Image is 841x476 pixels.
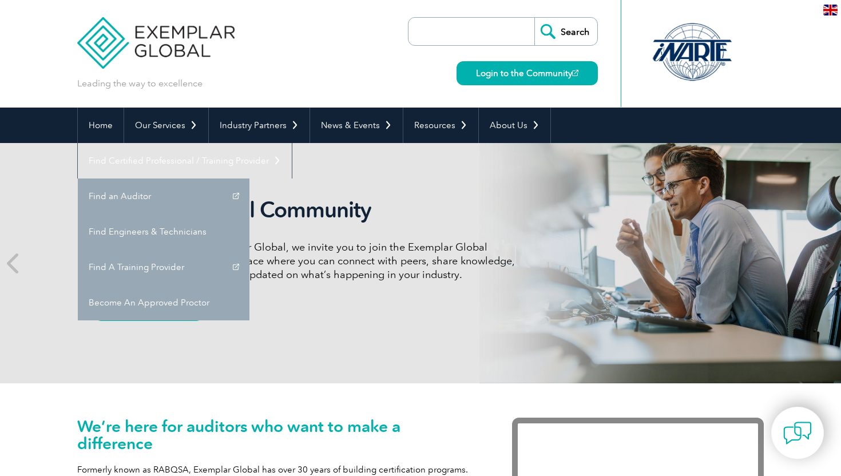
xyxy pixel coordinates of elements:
p: As a valued member of Exemplar Global, we invite you to join the Exemplar Global Community—a fun,... [94,240,523,281]
a: News & Events [310,108,403,143]
img: contact-chat.png [783,419,812,447]
p: Leading the way to excellence [77,77,203,90]
a: Home [78,108,124,143]
a: Find Engineers & Technicians [78,214,249,249]
h2: Exemplar Global Community [94,197,523,223]
a: Resources [403,108,478,143]
a: Industry Partners [209,108,310,143]
a: Find A Training Provider [78,249,249,285]
img: open_square.png [572,70,578,76]
a: Login to the Community [457,61,598,85]
img: en [823,5,838,15]
a: Find Certified Professional / Training Provider [78,143,292,178]
a: About Us [479,108,550,143]
h1: We’re here for auditors who want to make a difference [77,418,478,452]
a: Become An Approved Proctor [78,285,249,320]
a: Our Services [124,108,208,143]
input: Search [534,18,597,45]
a: Find an Auditor [78,178,249,214]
